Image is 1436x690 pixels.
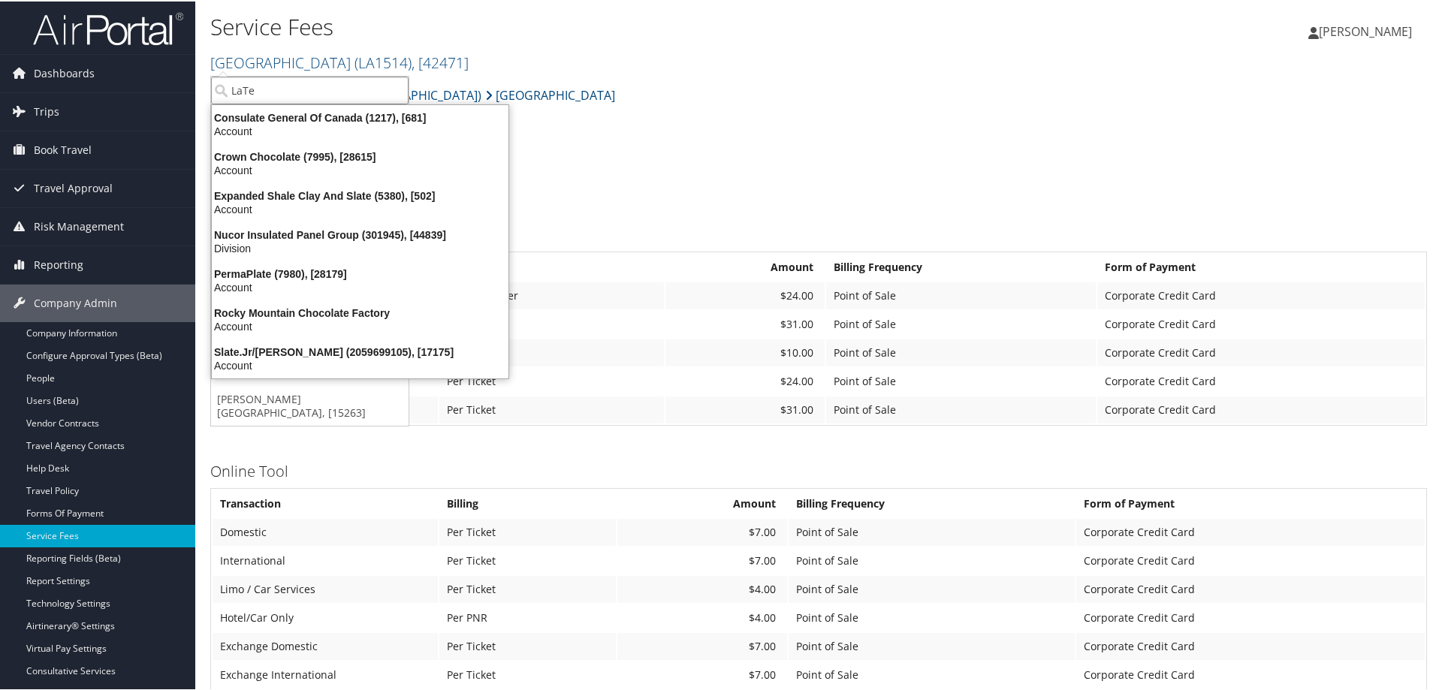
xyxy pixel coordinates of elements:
div: Rocky Mountain Chocolate Factory [203,305,517,318]
td: $24.00 [665,281,825,308]
a: [PERSON_NAME] [1308,8,1427,53]
div: Account [203,318,517,332]
span: Book Travel [34,130,92,167]
td: Per Ticket [439,546,616,573]
span: Dashboards [34,53,95,91]
th: Amount [665,252,825,279]
td: Corporate Credit Card [1076,517,1425,544]
td: Corporate Credit Card [1097,366,1425,393]
input: Search Accounts [211,75,409,103]
h3: Full Service Agent [210,223,1427,244]
div: Expanded Shale Clay And Slate (5380), [502] [203,188,517,201]
div: Consulate General Of Canada (1217), [681] [203,110,517,123]
div: Slate.Jr/[PERSON_NAME] (2059699105), [17175] [203,344,517,357]
div: Account [203,357,517,371]
td: Point of Sale [826,338,1095,365]
td: $31.00 [665,395,825,422]
td: Per Passenger [439,281,664,308]
td: Exchange International [213,660,438,687]
span: ( LA1514 ) [354,51,412,71]
span: Trips [34,92,59,129]
td: Per Ticket [439,309,664,336]
td: International [213,546,438,573]
th: Billing Frequency [826,252,1095,279]
span: Travel Approval [34,168,113,206]
h1: Service Fees [210,10,1021,41]
span: Company Admin [34,283,117,321]
td: Corporate Credit Card [1097,281,1425,308]
td: Point of Sale [789,546,1075,573]
div: Account [203,123,517,137]
td: Corporate Credit Card [1076,546,1425,573]
td: $4.00 [617,603,787,630]
span: , [ 42471 ] [412,51,469,71]
td: Corporate Credit Card [1076,603,1425,630]
a: [GEOGRAPHIC_DATA] [210,51,469,71]
td: Corporate Credit Card [1097,309,1425,336]
td: $7.00 [617,546,787,573]
div: PermaPlate (7980), [28179] [203,266,517,279]
td: Per PNR [439,603,616,630]
td: Corporate Credit Card [1076,660,1425,687]
td: Point of Sale [789,631,1075,658]
div: Nucor Insulated Panel Group (301945), [44839] [203,227,517,240]
td: $4.00 [617,574,787,601]
a: [PERSON_NAME][GEOGRAPHIC_DATA], [15263] [211,385,409,424]
td: Hotel/Car Only [213,603,438,630]
td: Per Ticket [439,366,664,393]
td: Point of Sale [789,603,1075,630]
h1: State of [US_STATE] [210,164,1427,196]
th: Billing [439,252,664,279]
td: Exchange Domestic [213,631,438,658]
td: Limo / Car Services [213,574,438,601]
span: [PERSON_NAME] [1319,22,1412,38]
span: Risk Management [34,206,124,244]
td: Domestic [213,517,438,544]
td: Corporate Credit Card [1076,574,1425,601]
th: Billing Frequency [789,489,1075,516]
div: Account [203,162,517,176]
td: Corporate Credit Card [1097,338,1425,365]
td: $31.00 [665,309,825,336]
a: [GEOGRAPHIC_DATA] [485,79,615,109]
td: Per Ticket [439,631,616,658]
td: Per Ticket [439,395,664,422]
div: Account [203,279,517,293]
td: Point of Sale [826,309,1095,336]
td: Per Ticket [439,574,616,601]
td: Point of Sale [826,366,1095,393]
td: $7.00 [617,660,787,687]
td: Point of Sale [789,660,1075,687]
img: airportal-logo.png [33,10,183,45]
div: Account [203,201,517,215]
td: Point of Sale [826,395,1095,422]
td: Corporate Credit Card [1076,631,1425,658]
td: $24.00 [665,366,825,393]
th: Form of Payment [1097,252,1425,279]
td: $10.00 [665,338,825,365]
td: Per Ticket [439,517,616,544]
th: Billing [439,489,616,516]
h3: Online Tool [210,459,1427,481]
td: Point of Sale [789,574,1075,601]
td: Point of Sale [826,281,1095,308]
th: Transaction [213,489,438,516]
th: Amount [617,489,787,516]
div: Crown Chocolate (7995), [28615] [203,149,517,162]
td: $7.00 [617,517,787,544]
td: Corporate Credit Card [1097,395,1425,422]
td: Point of Sale [789,517,1075,544]
td: $7.00 [617,631,787,658]
td: Per PNR [439,338,664,365]
th: Form of Payment [1076,489,1425,516]
span: Reporting [34,245,83,282]
div: Division [203,240,517,254]
td: Per Ticket [439,660,616,687]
